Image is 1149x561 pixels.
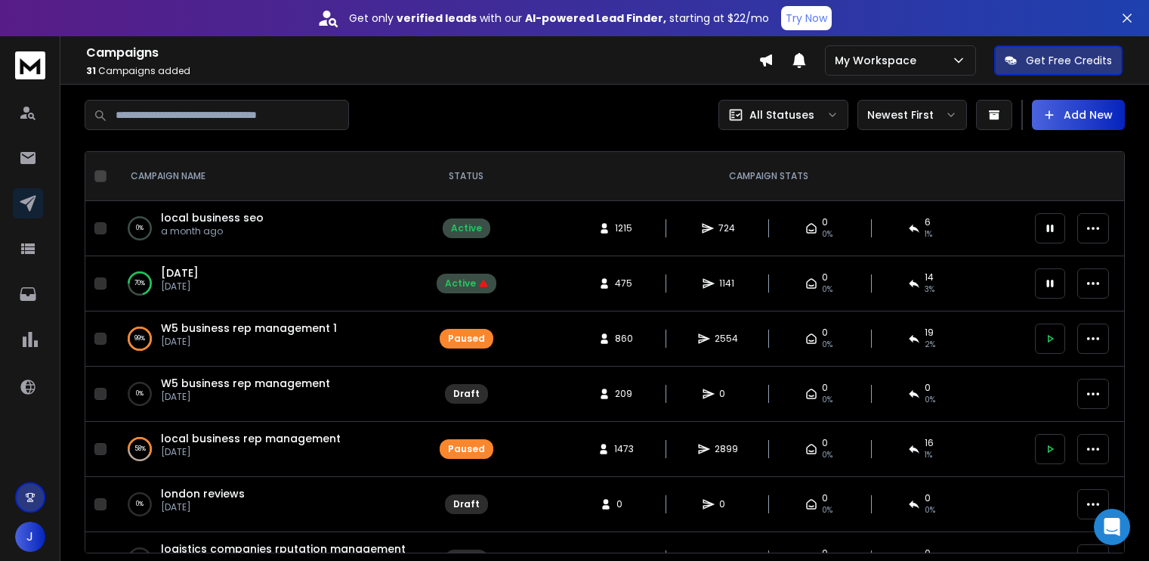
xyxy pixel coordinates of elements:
th: CAMPAIGN STATS [511,152,1026,201]
span: 0 [822,216,828,228]
span: 0 [925,492,931,504]
span: 3 % [925,284,934,296]
span: 14 [925,271,934,284]
p: Get Free Credits [1026,53,1112,68]
span: 0 [822,327,828,339]
span: 860 [615,333,633,345]
div: Open Intercom Messenger [1094,509,1130,545]
p: Campaigns added [86,65,758,77]
span: 0 [719,388,734,400]
p: [DATE] [161,280,199,293]
p: 0 % [136,221,144,236]
span: 19 [925,327,934,339]
td: 99%W5 business rep management 1[DATE] [113,311,421,367]
img: logo [15,51,45,79]
span: 0 [925,547,931,559]
button: J [15,522,45,552]
div: Draft [453,498,480,510]
div: Active [445,277,488,290]
button: Get Free Credits [994,45,1123,76]
span: 1141 [719,277,734,290]
span: 2554 [715,333,738,345]
span: 209 [615,388,632,400]
span: 0% [822,394,832,406]
td: 0%local business seoa month ago [113,201,421,256]
button: Newest First [857,100,967,130]
span: 16 [925,437,934,449]
span: 0% [822,339,832,351]
span: 0 [616,498,632,510]
p: 0 % [136,386,144,401]
span: 0% [925,504,935,516]
span: 1215 [615,222,632,234]
span: 1473 [614,443,634,455]
div: Draft [453,388,480,400]
p: [DATE] [161,501,245,513]
span: 0 [822,437,828,449]
p: My Workspace [835,53,922,68]
span: 0% [822,228,832,240]
span: 1 % [925,449,932,461]
span: 0 [822,271,828,284]
td: 70%[DATE][DATE] [113,256,421,311]
p: 70 % [134,276,145,291]
div: Paused [448,443,485,455]
strong: verified leads [397,11,477,26]
a: W5 business rep management [161,376,330,391]
span: 0 [925,382,931,394]
button: Try Now [781,6,832,30]
p: All Statuses [749,107,814,122]
a: london reviews [161,486,245,501]
h1: Campaigns [86,44,758,62]
span: 724 [718,222,735,234]
a: W5 business rep management 1 [161,321,337,336]
p: Get only with our starting at $22/mo [349,11,769,26]
a: local business rep management [161,431,341,446]
span: 0% [822,284,832,296]
a: [DATE] [161,265,199,280]
span: 31 [86,64,96,77]
p: [DATE] [161,446,341,458]
span: 0% [925,394,935,406]
p: Try Now [786,11,827,26]
a: local business seo [161,210,264,225]
span: 2 % [925,339,935,351]
span: 0 [719,498,734,510]
p: 0 % [136,497,144,512]
span: 2899 [715,443,738,455]
span: 6 [925,216,931,228]
div: Paused [448,333,485,345]
p: [DATE] [161,391,330,403]
span: 0 [822,382,828,394]
p: [DATE] [161,336,337,348]
span: 0% [822,504,832,516]
span: 1 % [925,228,932,240]
span: 475 [615,277,632,290]
span: 0% [822,449,832,461]
span: 0 [822,547,828,559]
span: 0 [822,492,828,504]
div: Active [451,222,482,234]
td: 0%W5 business rep management[DATE] [113,367,421,422]
a: logistics companies rputation management [161,541,406,556]
button: Add New [1032,100,1125,130]
th: CAMPAIGN NAME [113,152,421,201]
p: 99 % [134,331,145,346]
p: a month ago [161,225,264,237]
strong: AI-powered Lead Finder, [525,11,666,26]
td: 58%local business rep management[DATE] [113,422,421,477]
p: 58 % [134,442,146,457]
th: STATUS [421,152,511,201]
td: 0%london reviews[DATE] [113,477,421,532]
